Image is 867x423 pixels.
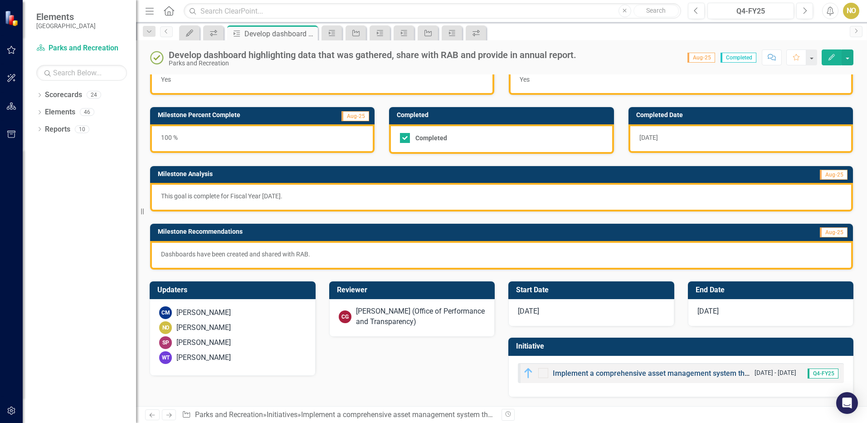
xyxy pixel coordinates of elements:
[36,11,96,22] span: Elements
[518,307,539,315] span: [DATE]
[45,90,82,100] a: Scorecards
[516,286,670,294] h3: Start Date
[169,50,576,60] div: Develop dashboard highlighting data that was gathered, share with RAB and provide in annual report.
[516,342,849,350] h3: Initiative
[176,338,231,348] div: [PERSON_NAME]
[45,124,70,135] a: Reports
[176,308,231,318] div: [PERSON_NAME]
[159,306,172,319] div: CM
[80,108,94,116] div: 46
[687,53,715,63] span: Aug-25
[267,410,297,419] a: Initiatives
[87,91,101,99] div: 24
[36,43,127,54] a: Parks and Recreation
[195,410,263,419] a: Parks and Recreation
[523,368,534,379] img: In Progress
[337,286,491,294] h3: Reviewer
[159,336,172,349] div: SP
[161,250,842,259] p: Dashboards have been created and shared with RAB.
[45,107,75,118] a: Elements
[182,410,495,420] div: » » »
[646,7,666,14] span: Search
[843,3,859,19] button: NO
[75,125,89,133] div: 10
[36,22,96,30] small: [GEOGRAPHIC_DATA]
[520,76,530,83] span: Yes
[184,3,681,19] input: Search ClearPoint...
[820,170,848,180] span: Aug-25
[169,60,576,67] div: Parks and Recreation
[301,410,723,419] a: Implement a comprehensive asset management system that tracks the condition and maintenance needs...
[696,286,849,294] h3: End Date
[161,192,842,201] p: This goal is complete for Fiscal Year [DATE].
[836,392,858,414] div: Open Intercom Messenger
[5,10,20,26] img: ClearPoint Strategy
[721,53,756,63] span: Completed
[159,351,172,364] div: WT
[161,76,171,83] span: Yes
[150,124,375,153] div: 100 %
[36,65,127,81] input: Search Below...
[808,369,838,379] span: Q4-FY25
[158,171,612,177] h3: Milestone Analysis
[397,112,609,118] h3: Completed
[244,28,316,39] div: Develop dashboard highlighting data that was gathered, share with RAB and provide in annual report.
[341,111,369,121] span: Aug-25
[697,307,719,315] span: [DATE]
[820,227,848,237] span: Aug-25
[176,323,231,333] div: [PERSON_NAME]
[711,6,791,17] div: Q4-FY25
[636,112,848,118] h3: Completed Date
[639,134,658,141] span: [DATE]
[176,353,231,363] div: [PERSON_NAME]
[339,310,351,323] div: CG
[159,321,172,334] div: NO
[150,50,164,65] img: Completed
[158,228,674,235] h3: Milestone Recommendations
[356,306,486,327] div: [PERSON_NAME] (Office of Performance and Transparency)
[755,369,796,377] small: [DATE] - [DATE]
[707,3,794,19] button: Q4-FY25
[158,112,316,118] h3: Milestone Percent Complete
[633,5,679,17] button: Search
[157,286,311,294] h3: Updaters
